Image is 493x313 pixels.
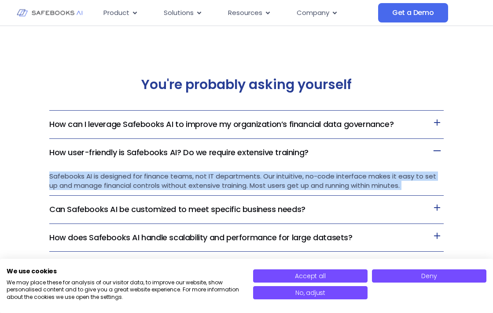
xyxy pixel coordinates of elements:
[49,224,444,252] h3: How does Safebooks AI handle scalability and performance for large datasets?
[253,286,368,299] button: Adjust cookie preferences
[49,232,353,243] a: How does Safebooks AI handle scalability and performance for large datasets?
[103,8,129,18] span: Product
[7,279,240,301] p: We may place these for analysis of our visitor data, to improve our website, show personalised co...
[297,8,329,18] span: Company
[295,272,325,280] span: Accept all
[96,4,378,22] nav: Menu
[378,3,448,22] a: Get a Demo
[49,111,444,138] h3: How can I leverage Safebooks AI to improve my organization’s financial data governance?
[49,139,444,166] h3: How user-friendly is Safebooks AI? Do we require extensive training?
[372,269,486,283] button: Deny all cookies
[49,196,444,224] h3: Can Safebooks AI be customized to meet specific business needs?
[49,77,444,93] h2: You're probably asking yourself
[49,119,394,130] a: How can I leverage Safebooks AI to improve my organization’s financial data governance?
[49,166,444,196] div: How user-friendly is Safebooks AI? Do we require extensive training?
[7,267,240,275] h2: We use cookies
[49,204,305,215] a: Can Safebooks AI be customized to meet specific business needs?
[392,8,434,17] span: Get a Demo
[164,8,194,18] span: Solutions
[421,272,437,280] span: Deny
[96,4,378,22] div: Menu Toggle
[295,288,325,297] span: No, adjust
[253,269,368,283] button: Accept all cookies
[49,147,309,158] a: How user-friendly is Safebooks AI? Do we require extensive training?
[49,171,436,190] span: Safebooks AI is designed for finance teams, not IT departments. Our intuitive, no-code interface ...
[228,8,262,18] span: Resources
